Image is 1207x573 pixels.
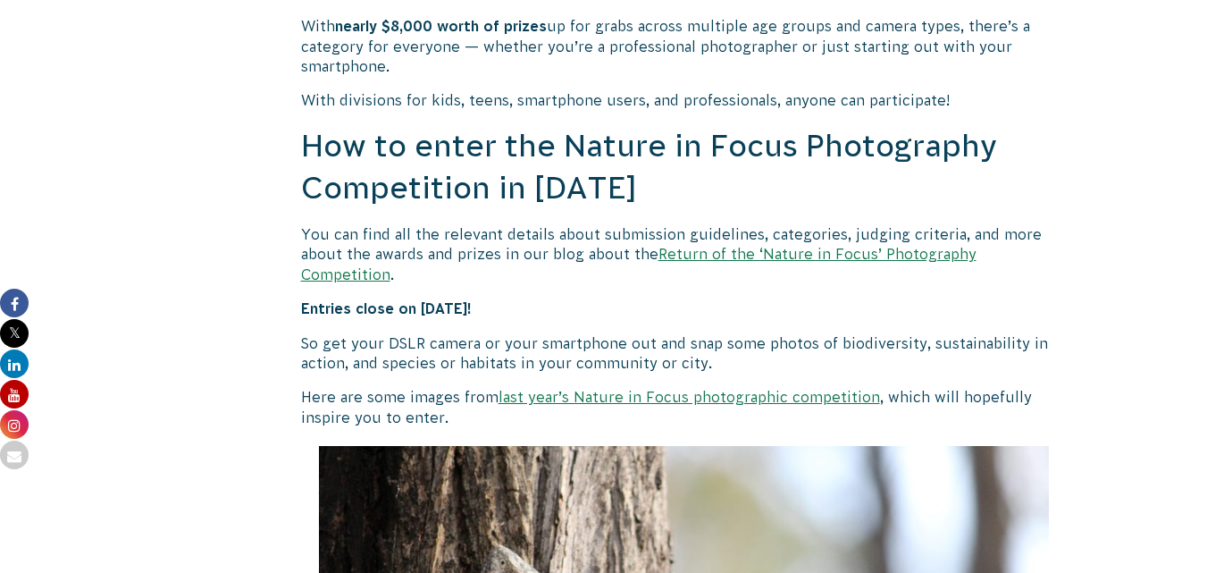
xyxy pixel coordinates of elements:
[499,389,880,405] a: last year’s Nature in Focus photographic competition
[335,18,547,34] strong: nearly $8,000 worth of prizes
[301,387,1068,427] p: Here are some images from , which will hopefully inspire you to enter.
[301,16,1068,76] p: With up for grabs across multiple age groups and camera types, there’s a category for everyone — ...
[301,246,976,282] a: Return of the ‘Nature in Focus’ Photography Competition
[301,300,472,316] strong: Entries close on [DATE]!
[301,90,1068,110] p: With divisions for kids, teens, smartphone users, and professionals, anyone can participate!
[301,224,1068,284] p: You can find all the relevant details about submission guidelines, categories, judging criteria, ...
[301,125,1068,210] h2: How to enter the Nature in Focus Photography Competition in [DATE]
[301,333,1068,374] p: So get your DSLR camera or your smartphone out and snap some photos of biodiversity, sustainabili...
